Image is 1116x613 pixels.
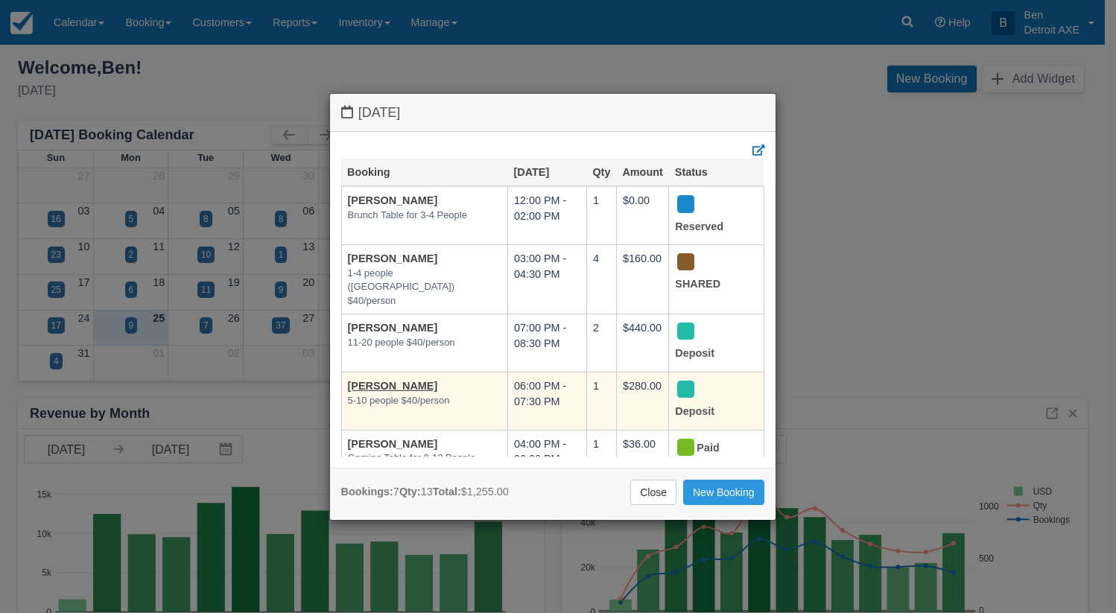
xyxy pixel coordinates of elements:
[341,105,764,121] h4: [DATE]
[675,436,744,460] div: Paid
[399,486,421,498] strong: Qty:
[513,166,549,178] a: [DATE]
[348,394,501,408] em: 5-10 people $40/person
[586,372,616,430] td: 1
[348,194,438,206] a: [PERSON_NAME]
[683,480,764,505] a: New Booking
[347,166,390,178] a: Booking
[507,186,586,244] td: 12:00 PM - 02:00 PM
[341,486,393,498] strong: Bookings:
[341,484,509,500] div: 7 13 $1,255.00
[616,245,668,314] td: $160.00
[592,166,610,178] a: Qty
[507,430,586,473] td: 04:00 PM - 06:00 PM
[675,320,744,366] div: Deposit
[586,314,616,372] td: 2
[433,486,461,498] strong: Total:
[675,166,708,178] a: Status
[348,336,501,350] em: 11-20 people $40/person
[348,252,438,264] a: [PERSON_NAME]
[507,372,586,430] td: 06:00 PM - 07:30 PM
[675,378,744,424] div: Deposit
[348,322,438,334] a: [PERSON_NAME]
[507,245,586,314] td: 03:00 PM - 04:30 PM
[348,380,438,392] a: [PERSON_NAME]
[675,251,744,296] div: SHARED
[507,314,586,372] td: 07:00 PM - 08:30 PM
[586,186,616,244] td: 1
[616,372,668,430] td: $280.00
[348,451,501,466] em: Gaming Table for 9-12 People
[586,245,616,314] td: 4
[616,430,668,473] td: $36.00
[348,438,438,450] a: [PERSON_NAME]
[586,430,616,473] td: 1
[622,166,662,178] a: Amount
[348,267,501,308] em: 1-4 people ([GEOGRAPHIC_DATA]) $40/person
[348,209,501,223] em: Brunch Table for 3-4 People
[616,186,668,244] td: $0.00
[616,314,668,372] td: $440.00
[675,193,744,238] div: Reserved
[630,480,676,505] a: Close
